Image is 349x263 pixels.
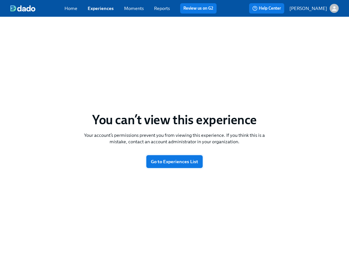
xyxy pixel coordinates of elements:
[180,3,217,14] button: Review us on G2
[10,5,35,12] img: dado
[151,158,198,165] span: Go to Experiences List
[183,5,213,12] a: Review us on G2
[289,4,339,13] button: [PERSON_NAME]
[154,5,170,11] a: Reports
[146,155,203,168] button: Go to Experiences List
[88,5,114,11] a: Experiences
[249,3,284,14] button: Help Center
[78,132,271,145] p: Your account’s permissions prevent you from viewing this experience. If you think this is a mista...
[64,5,77,11] a: Home
[289,5,327,12] p: [PERSON_NAME]
[10,5,64,12] a: dado
[124,5,144,11] a: Moments
[252,5,281,12] span: Help Center
[92,112,257,127] h1: You can’t view this experience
